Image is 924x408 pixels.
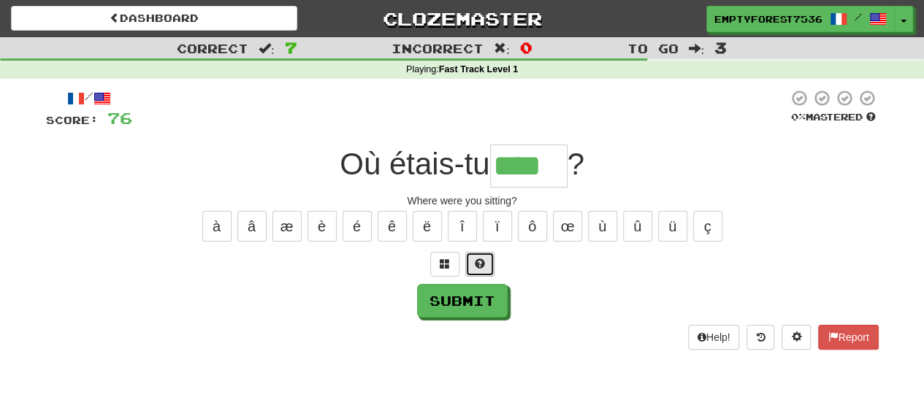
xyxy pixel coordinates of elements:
[747,325,774,350] button: Round history (alt+y)
[553,211,582,242] button: œ
[107,109,132,127] span: 76
[714,39,727,56] span: 3
[177,41,248,55] span: Correct
[714,12,822,26] span: EmptyForest7536
[46,89,132,107] div: /
[518,211,547,242] button: ô
[818,325,878,350] button: Report
[340,147,489,181] span: Où étais-tu
[11,6,297,31] a: Dashboard
[658,211,687,242] button: ü
[413,211,442,242] button: ë
[855,12,862,22] span: /
[706,6,895,32] a: EmptyForest7536 /
[788,111,879,124] div: Mastered
[430,252,459,277] button: Switch sentence to multiple choice alt+p
[448,211,477,242] button: î
[392,41,484,55] span: Incorrect
[272,211,302,242] button: æ
[483,211,512,242] button: ï
[343,211,372,242] button: é
[568,147,584,181] span: ?
[46,193,879,208] div: Where were you sitting?
[588,211,617,242] button: ù
[46,114,99,126] span: Score:
[520,39,532,56] span: 0
[378,211,407,242] button: ê
[688,325,740,350] button: Help!
[439,64,519,74] strong: Fast Track Level 1
[285,39,297,56] span: 7
[791,111,806,123] span: 0 %
[202,211,232,242] button: à
[627,41,678,55] span: To go
[693,211,722,242] button: ç
[465,252,495,277] button: Single letter hint - you only get 1 per sentence and score half the points! alt+h
[494,42,510,55] span: :
[237,211,267,242] button: â
[417,284,508,317] button: Submit
[319,6,606,31] a: Clozemaster
[308,211,337,242] button: è
[259,42,275,55] span: :
[688,42,704,55] span: :
[623,211,652,242] button: û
